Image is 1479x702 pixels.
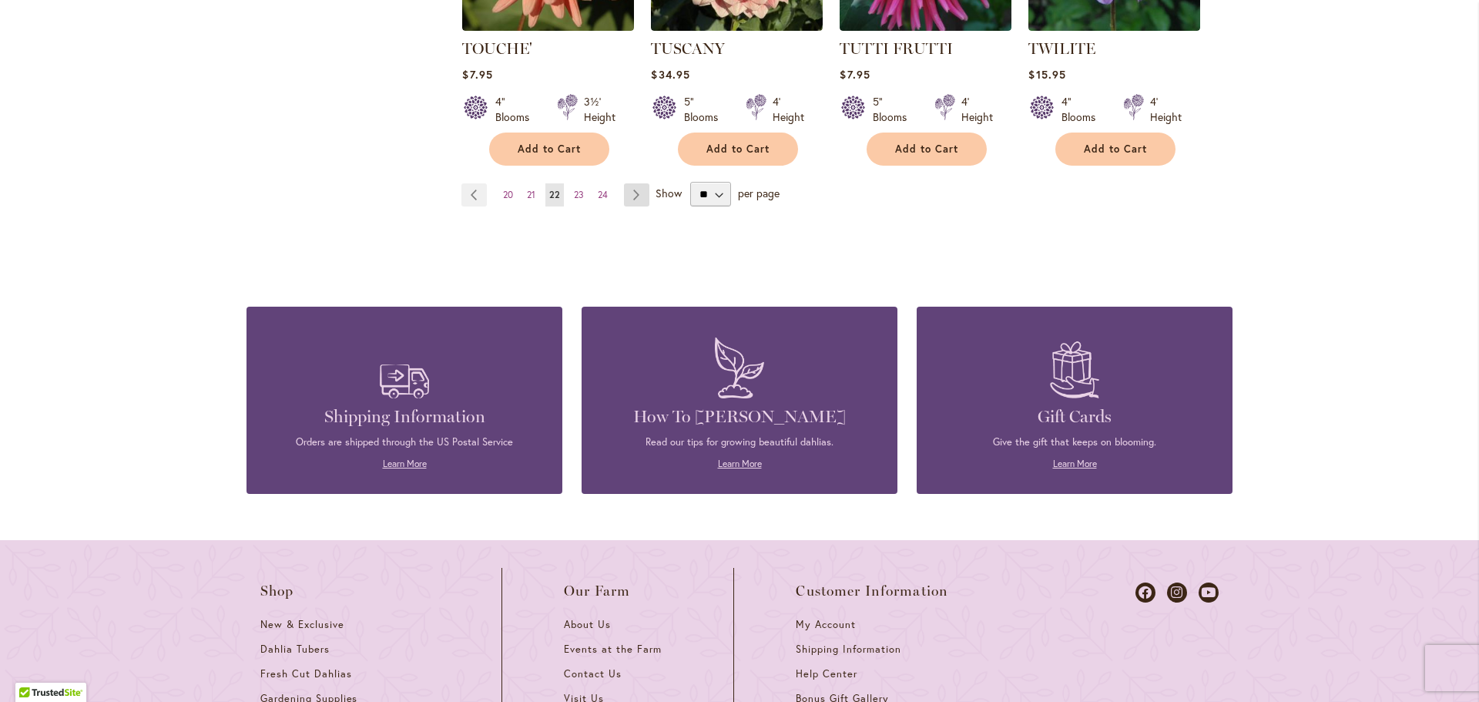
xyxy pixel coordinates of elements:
[684,94,727,125] div: 5" Blooms
[527,189,535,200] span: 21
[518,143,581,156] span: Add to Cart
[462,67,492,82] span: $7.95
[895,143,958,156] span: Add to Cart
[574,189,584,200] span: 23
[564,643,661,656] span: Events at the Farm
[1199,583,1219,603] a: Dahlias on Youtube
[738,186,780,200] span: per page
[549,189,560,200] span: 22
[495,94,538,125] div: 4" Blooms
[594,183,612,207] a: 24
[706,143,770,156] span: Add to Cart
[1053,458,1097,469] a: Learn More
[840,39,953,58] a: TUTTI FRUTTI
[940,435,1209,449] p: Give the gift that keeps on blooming.
[570,183,588,207] a: 23
[1028,19,1200,34] a: TWILITE
[1028,39,1095,58] a: TWILITE
[1061,94,1105,125] div: 4" Blooms
[796,643,900,656] span: Shipping Information
[260,667,352,680] span: Fresh Cut Dahlias
[867,133,987,166] button: Add to Cart
[605,435,874,449] p: Read our tips for growing beautiful dahlias.
[940,406,1209,428] h4: Gift Cards
[383,458,427,469] a: Learn More
[564,667,622,680] span: Contact Us
[651,19,823,34] a: TUSCANY
[12,647,55,690] iframe: Launch Accessibility Center
[1167,583,1187,603] a: Dahlias on Instagram
[1084,143,1147,156] span: Add to Cart
[840,67,870,82] span: $7.95
[1150,94,1182,125] div: 4' Height
[462,19,634,34] a: TOUCHE'
[564,583,630,599] span: Our Farm
[260,643,330,656] span: Dahlia Tubers
[1028,67,1065,82] span: $15.95
[605,406,874,428] h4: How To [PERSON_NAME]
[260,583,294,599] span: Shop
[718,458,762,469] a: Learn More
[873,94,916,125] div: 5" Blooms
[840,19,1011,34] a: TUTTI FRUTTI
[1055,133,1175,166] button: Add to Cart
[270,406,539,428] h4: Shipping Information
[523,183,539,207] a: 21
[499,183,517,207] a: 20
[462,39,532,58] a: TOUCHE'
[584,94,615,125] div: 3½' Height
[1135,583,1155,603] a: Dahlias on Facebook
[260,618,344,631] span: New & Exclusive
[656,186,682,200] span: Show
[773,94,804,125] div: 4' Height
[270,435,539,449] p: Orders are shipped through the US Postal Service
[651,39,725,58] a: TUSCANY
[796,618,856,631] span: My Account
[598,189,608,200] span: 24
[489,133,609,166] button: Add to Cart
[961,94,993,125] div: 4' Height
[796,667,857,680] span: Help Center
[678,133,798,166] button: Add to Cart
[564,618,611,631] span: About Us
[796,583,948,599] span: Customer Information
[651,67,689,82] span: $34.95
[503,189,513,200] span: 20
